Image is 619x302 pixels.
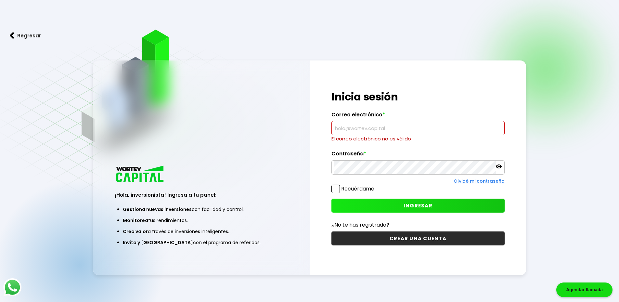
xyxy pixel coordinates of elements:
p: ¿No te has registrado? [331,221,505,229]
a: ¿No te has registrado?CREAR UNA CUENTA [331,221,505,245]
button: CREAR UNA CUENTA [331,231,505,245]
img: flecha izquierda [10,32,14,39]
input: hola@wortev.capital [334,121,502,135]
a: Olvidé mi contraseña [454,178,505,184]
label: Correo electrónico [331,112,505,121]
h3: ¡Hola, inversionista! Ingresa a tu panel: [115,191,288,199]
li: a través de inversiones inteligentes. [123,226,280,237]
p: El correo electrónico no es válido [331,135,505,142]
span: Monitorea [123,217,148,224]
div: Agendar llamada [556,282,613,297]
span: Crea valor [123,228,148,235]
h1: Inicia sesión [331,89,505,105]
label: Contraseña [331,151,505,160]
li: con facilidad y control. [123,204,280,215]
span: INGRESAR [404,202,432,209]
span: Invita y [GEOGRAPHIC_DATA] [123,239,193,246]
button: INGRESAR [331,199,505,213]
img: logos_whatsapp-icon.242b2217.svg [3,278,21,296]
img: logo_wortev_capital [115,165,166,184]
label: Recuérdame [341,185,374,192]
li: tus rendimientos. [123,215,280,226]
span: Gestiona nuevas inversiones [123,206,192,213]
li: con el programa de referidos. [123,237,280,248]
